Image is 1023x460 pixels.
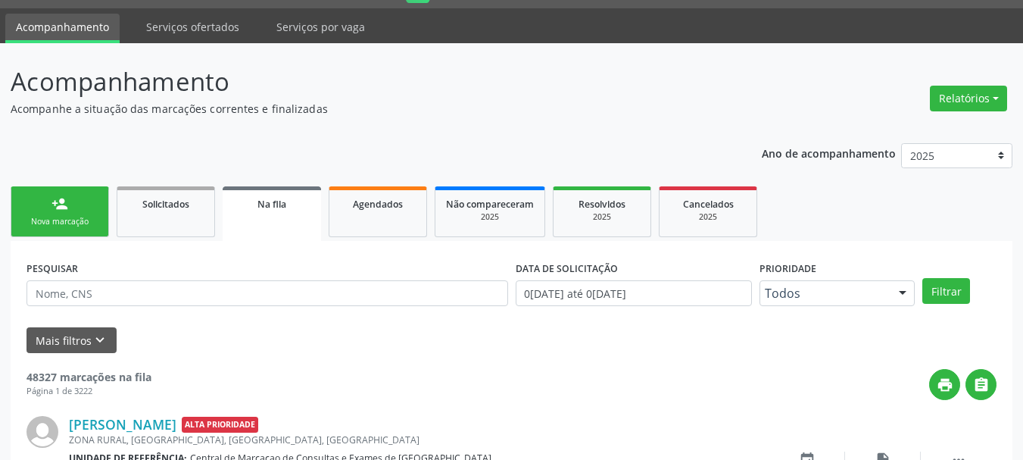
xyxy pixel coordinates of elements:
[266,14,376,40] a: Serviços por vaga
[5,14,120,43] a: Acompanhamento
[762,143,896,162] p: Ano de acompanhamento
[670,211,746,223] div: 2025
[579,198,625,211] span: Resolvidos
[446,198,534,211] span: Não compareceram
[929,369,960,400] button: print
[27,327,117,354] button: Mais filtroskeyboard_arrow_down
[142,198,189,211] span: Solicitados
[92,332,108,349] i: keyboard_arrow_down
[27,280,508,306] input: Nome, CNS
[182,417,258,433] span: Alta Prioridade
[353,198,403,211] span: Agendados
[516,280,753,306] input: Selecione um intervalo
[69,416,176,433] a: [PERSON_NAME]
[516,257,618,280] label: DATA DE SOLICITAÇÃO
[922,278,970,304] button: Filtrar
[69,433,769,446] div: ZONA RURAL, [GEOGRAPHIC_DATA], [GEOGRAPHIC_DATA], [GEOGRAPHIC_DATA]
[22,216,98,227] div: Nova marcação
[11,63,712,101] p: Acompanhamento
[930,86,1007,111] button: Relatórios
[564,211,640,223] div: 2025
[51,196,68,212] div: person_add
[446,211,534,223] div: 2025
[257,198,286,211] span: Na fila
[11,101,712,117] p: Acompanhe a situação das marcações correntes e finalizadas
[973,377,990,393] i: 
[27,257,78,280] label: PESQUISAR
[937,377,953,393] i: print
[27,370,151,384] strong: 48327 marcações na fila
[765,286,884,301] span: Todos
[27,385,151,398] div: Página 1 de 3222
[759,257,816,280] label: Prioridade
[683,198,734,211] span: Cancelados
[136,14,250,40] a: Serviços ofertados
[965,369,996,400] button: 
